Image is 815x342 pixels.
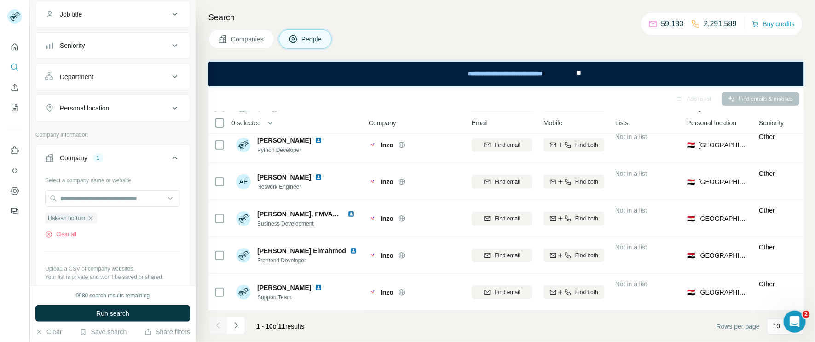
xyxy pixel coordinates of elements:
span: Find both [575,141,598,149]
span: Find both [575,178,598,186]
span: Companies [231,35,265,44]
span: Find email [495,251,520,260]
button: Company1 [36,147,190,173]
button: Use Surfe API [7,162,22,179]
div: Department [60,72,93,81]
img: Avatar [236,285,251,300]
div: Select a company name or website [45,173,180,185]
span: Inzo [381,140,393,150]
div: Personal location [60,104,109,113]
p: 2,291,589 [704,18,737,29]
button: Dashboard [7,183,22,199]
img: Logo of Inzo [369,253,376,258]
span: [PERSON_NAME] [257,136,311,145]
div: Seniority [60,41,85,50]
span: 🇪🇬 [687,177,695,186]
span: Not in a list [615,207,647,214]
span: Support Team [257,293,326,301]
button: Quick start [7,39,22,55]
span: Inzo [381,288,393,297]
span: Run search [96,309,129,318]
button: Personal location [36,97,190,119]
span: 1 - 10 [256,323,273,330]
span: Not in a list [615,133,647,140]
iframe: Intercom live chat [784,311,806,333]
span: Other [759,170,775,177]
button: Find both [543,285,604,299]
span: 🇪🇬 [687,140,695,150]
p: Upload a CSV of company websites. [45,265,180,273]
span: [GEOGRAPHIC_DATA] [699,288,748,297]
img: Logo of Inzo [369,216,376,221]
img: LinkedIn logo [350,247,357,255]
span: Other [759,207,775,214]
span: [PERSON_NAME], FMVA®,FPWM®,BIDATM [257,210,390,218]
span: Haksan hortum [48,214,85,222]
p: Company information [35,131,190,139]
button: Enrich CSV [7,79,22,96]
button: Seniority [36,35,190,57]
span: [PERSON_NAME] [257,283,311,292]
div: AE [236,174,251,189]
span: [GEOGRAPHIC_DATA] [699,177,748,186]
span: Python Developer [257,146,326,154]
span: [GEOGRAPHIC_DATA] [699,140,748,150]
button: Find email [472,138,532,152]
button: Find email [472,175,532,189]
span: results [256,323,304,330]
button: Buy credits [752,17,795,30]
span: Email [472,118,488,128]
span: 0 selected [231,118,261,128]
div: 1 [93,154,104,162]
span: Find email [495,178,520,186]
span: Find both [575,251,598,260]
button: Clear [35,327,62,336]
img: Logo of Inzo [369,142,376,148]
span: Find email [495,214,520,223]
div: Job title [60,10,82,19]
button: Find email [472,212,532,226]
button: Search [7,59,22,75]
img: Logo of Inzo [369,290,376,295]
img: LinkedIn logo [347,210,355,218]
span: Inzo [381,177,393,186]
button: Clear all [45,230,76,238]
button: Find both [543,175,604,189]
span: Business Development [257,220,358,228]
span: Other [759,280,775,288]
button: Share filters [145,327,190,336]
span: Inzo [381,251,393,260]
span: Seniority [759,118,784,128]
button: Use Surfe on LinkedIn [7,142,22,159]
button: Feedback [7,203,22,220]
span: [GEOGRAPHIC_DATA] [699,251,748,260]
span: 🇸🇾 [687,251,695,260]
button: Find both [543,212,604,226]
span: Not in a list [615,243,647,251]
img: Avatar [236,211,251,226]
span: Other [759,243,775,251]
span: Other [759,133,775,140]
button: Navigate to next page [227,316,245,335]
img: Logo of Inzo [369,179,376,185]
p: 10 [773,321,780,330]
img: LinkedIn logo [315,174,322,181]
div: 9980 search results remaining [76,291,150,300]
button: Find both [543,138,604,152]
button: Save search [80,327,127,336]
button: Job title [36,3,190,25]
div: Company [60,153,87,162]
span: 🇪🇬 [687,288,695,297]
h4: Search [208,11,804,24]
span: Find both [575,214,598,223]
span: 11 [278,323,286,330]
span: Find both [575,288,598,296]
span: 2 [803,311,810,318]
img: LinkedIn logo [315,284,322,291]
p: 59,183 [661,18,684,29]
img: Avatar [236,248,251,263]
p: Your list is private and won't be saved or shared. [45,273,180,281]
span: Company [369,118,396,128]
button: Run search [35,305,190,322]
span: Frontend Developer [257,256,358,265]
